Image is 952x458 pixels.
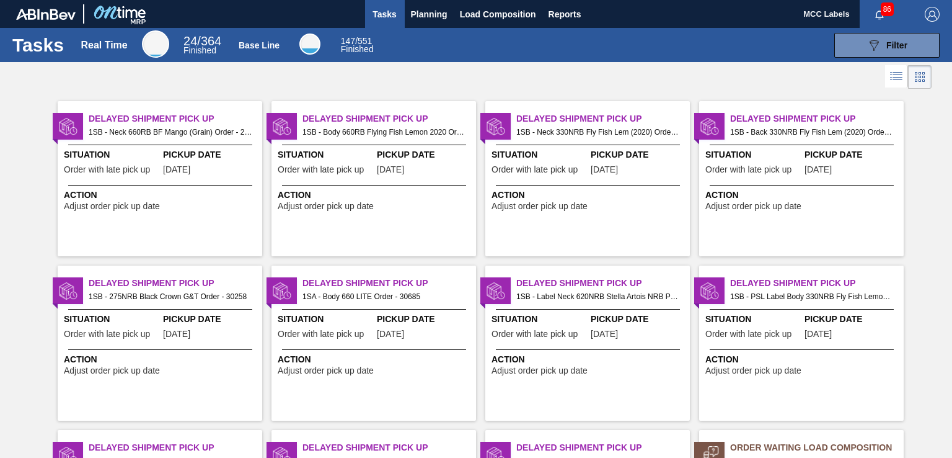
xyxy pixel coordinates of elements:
span: 1SB - Back 330NRB Fly Fish Lem (2020) Order - 29743 [730,125,894,139]
span: 08/14/2025 [591,330,618,339]
span: Order with late pick up [491,330,578,339]
span: 07/30/2025 [163,330,190,339]
span: Load Composition [460,7,536,22]
span: Delayed Shipment Pick Up [89,441,262,454]
span: 07/12/2025 [591,165,618,174]
span: Adjust order pick up date [278,366,374,375]
span: 1SB - Neck 330NRB Fly Fish Lem (2020) Order - 29745 [516,125,680,139]
span: / 364 [183,34,221,48]
span: Adjust order pick up date [278,202,374,211]
span: 147 [341,36,355,46]
span: Adjust order pick up date [491,202,588,211]
img: status [273,117,291,136]
span: Adjust order pick up date [705,202,801,211]
span: Delayed Shipment Pick Up [516,277,690,290]
div: Base Line [341,37,374,53]
span: 1SB - 275NRB Black Crown G&T Order - 30258 [89,290,252,303]
span: Action [64,189,259,202]
span: Tasks [371,7,399,22]
div: Real Time [81,40,127,51]
span: 07/07/2025 [163,165,190,174]
span: Action [705,189,901,202]
span: Action [491,353,687,366]
span: Order with late pick up [278,330,364,339]
span: Pickup Date [377,313,473,326]
img: status [273,282,291,300]
img: status [487,117,505,136]
span: Situation [705,313,801,326]
span: Reports [549,7,581,22]
span: Planning [411,7,447,22]
span: Pickup Date [591,313,687,326]
div: Card Vision [908,65,932,89]
span: Finished [341,44,374,54]
span: Adjust order pick up date [491,366,588,375]
span: Order with late pick up [278,165,364,174]
span: Action [64,353,259,366]
span: 1SB - PSL Label Body 330NRB Fly Fish Lemon PU Order - 30653 [730,290,894,303]
span: Delayed Shipment Pick Up [89,277,262,290]
span: Delayed Shipment Pick Up [302,277,476,290]
img: status [487,282,505,300]
span: 1SA - Body 660 LITE Order - 30685 [302,290,466,303]
span: Situation [491,313,588,326]
span: / 551 [341,36,372,46]
span: Finished [183,45,216,55]
span: 08/15/2025 [804,330,832,339]
span: Delayed Shipment Pick Up [302,441,476,454]
span: Filter [886,40,907,50]
img: status [700,282,719,300]
span: Adjust order pick up date [705,366,801,375]
div: Base Line [299,34,320,55]
span: Action [278,353,473,366]
span: Situation [64,313,160,326]
span: 08/15/2025 [377,330,404,339]
div: Real Time [183,36,221,55]
span: Situation [278,148,374,161]
span: Delayed Shipment Pick Up [89,112,262,125]
img: Logout [925,7,940,22]
span: Pickup Date [591,148,687,161]
button: Filter [834,33,940,58]
span: Situation [278,313,374,326]
span: Order with late pick up [64,330,150,339]
span: 1SB - Label Neck 620NRB Stella Artois NRB PU Order - 30648 [516,290,680,303]
span: Order with late pick up [64,165,150,174]
span: Pickup Date [377,148,473,161]
span: 1SB - Neck 660RB BF Mango (Grain) Order - 29702 [89,125,252,139]
span: Delayed Shipment Pick Up [730,277,904,290]
span: Delayed Shipment Pick Up [516,112,690,125]
div: List Vision [885,65,908,89]
span: Order with late pick up [705,165,791,174]
img: status [700,117,719,136]
div: Real Time [142,30,169,58]
span: Adjust order pick up date [64,366,160,375]
span: Situation [64,148,160,161]
span: Situation [491,148,588,161]
h1: Tasks [12,38,64,52]
span: Order with late pick up [491,165,578,174]
span: Action [491,189,687,202]
span: Delayed Shipment Pick Up [516,441,690,454]
span: Order with late pick up [705,330,791,339]
span: 07/12/2025 [804,165,832,174]
span: Pickup Date [804,313,901,326]
span: Order Waiting Load Composition [730,441,904,454]
span: Pickup Date [163,313,259,326]
span: 1SB - Body 660RB Flying Fish Lemon 2020 Order - 29943 [302,125,466,139]
span: Situation [705,148,801,161]
span: Delayed Shipment Pick Up [730,112,904,125]
span: 24 [183,34,197,48]
button: Notifications [860,6,899,23]
div: Base Line [239,40,280,50]
span: Action [705,353,901,366]
span: 86 [881,2,894,16]
img: status [59,282,77,300]
img: status [59,117,77,136]
span: Action [278,189,473,202]
span: Adjust order pick up date [64,202,160,211]
span: Pickup Date [163,148,259,161]
span: 07/17/2025 [377,165,404,174]
span: Pickup Date [804,148,901,161]
span: Delayed Shipment Pick Up [302,112,476,125]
